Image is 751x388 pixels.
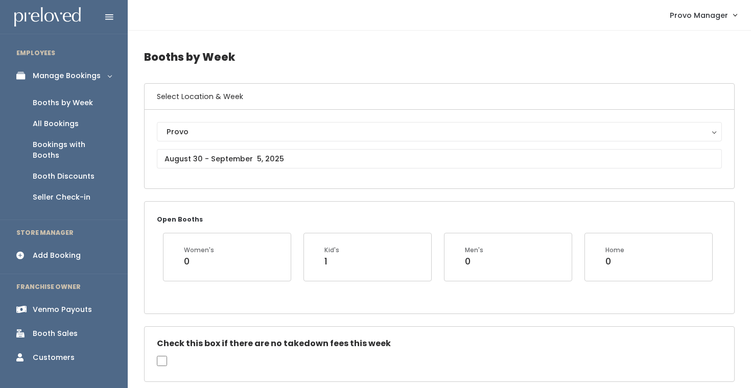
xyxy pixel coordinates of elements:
[33,139,111,161] div: Bookings with Booths
[670,10,728,21] span: Provo Manager
[324,246,339,255] div: Kid's
[33,250,81,261] div: Add Booking
[157,339,722,348] h5: Check this box if there are no takedown fees this week
[167,126,712,137] div: Provo
[157,149,722,168] input: August 30 - September 5, 2025
[144,43,735,71] h4: Booths by Week
[145,84,734,110] h6: Select Location & Week
[184,246,214,255] div: Women's
[33,192,90,203] div: Seller Check-in
[157,122,722,141] button: Provo
[33,70,101,81] div: Manage Bookings
[324,255,339,268] div: 1
[184,255,214,268] div: 0
[605,255,624,268] div: 0
[33,304,92,315] div: Venmo Payouts
[33,352,75,363] div: Customers
[33,118,79,129] div: All Bookings
[605,246,624,255] div: Home
[33,171,95,182] div: Booth Discounts
[14,7,81,27] img: preloved logo
[660,4,747,26] a: Provo Manager
[33,98,93,108] div: Booths by Week
[157,215,203,224] small: Open Booths
[465,246,483,255] div: Men's
[33,328,78,339] div: Booth Sales
[465,255,483,268] div: 0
